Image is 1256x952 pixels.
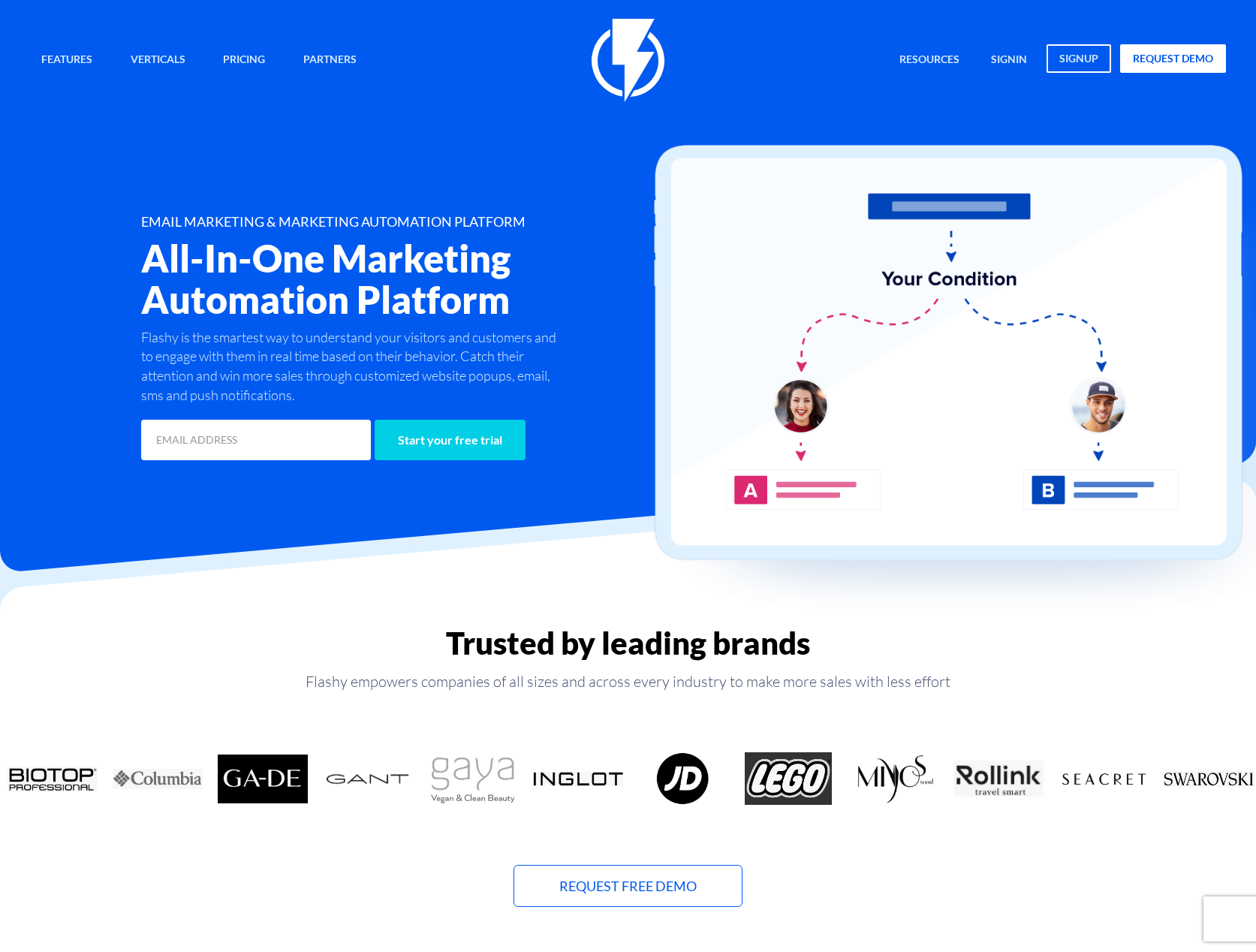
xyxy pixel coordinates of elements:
[141,237,717,320] h2: All-In-One Marketing Automation Platform
[514,865,742,907] a: Request Free Demo
[736,752,841,805] div: 9 / 18
[212,44,276,77] a: Pricing
[980,44,1038,77] a: signin
[375,420,526,460] input: Start your free trial
[888,44,971,77] a: Resources
[105,752,210,805] div: 3 / 18
[420,752,526,805] div: 6 / 18
[1051,752,1156,805] div: 12 / 18
[119,44,197,77] a: Verticals
[141,420,372,460] input: EMAIL ADDRESS
[1047,44,1111,73] a: signup
[315,752,420,805] div: 5 / 18
[1120,44,1226,73] a: request demo
[141,215,717,230] h1: EMAIL MARKETING & MARKETING AUTOMATION PLATFORM
[631,752,736,805] div: 8 / 18
[30,44,104,77] a: Features
[141,328,567,405] p: Flashy is the smartest way to understand your visitors and customers and to engage with them in r...
[841,752,946,805] div: 10 / 18
[946,752,1051,805] div: 11 / 18
[292,44,368,77] a: Partners
[210,752,315,805] div: 4 / 18
[526,752,631,805] div: 7 / 18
